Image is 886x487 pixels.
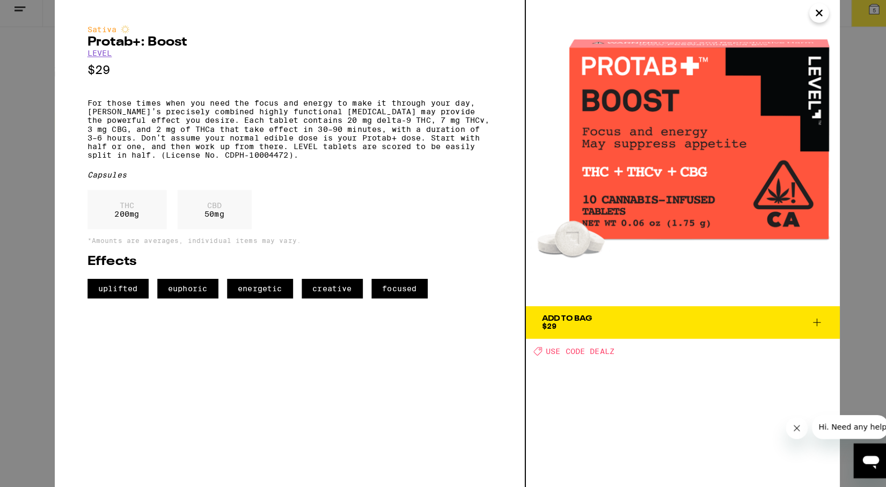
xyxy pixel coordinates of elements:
span: $29 [537,324,551,333]
a: LEVEL [89,56,113,64]
iframe: Button to launch messaging window [843,444,877,478]
span: creative [300,282,360,301]
span: Hi. Need any help? [6,8,77,16]
div: Sativa [89,32,487,41]
p: For those times when you need the focus and energy to make it through your day, [PERSON_NAME]’s p... [89,105,487,165]
div: 50 mg [178,195,251,233]
p: $29 [89,70,487,83]
span: focused [369,282,424,301]
p: *Amounts are averages, individual items may vary. [89,241,487,248]
img: sativaColor.svg [122,32,130,41]
span: energetic [226,282,291,301]
span: uplifted [89,282,149,301]
iframe: Message from company [802,416,877,440]
span: euphoric [158,282,218,301]
p: CBD [204,205,224,214]
button: Close [800,11,819,30]
iframe: Close message [777,418,798,440]
span: USE CODE DEALZ [540,349,608,358]
div: Add To Bag [537,318,586,325]
h2: Protab+: Boost [89,43,487,56]
button: Add To Bag$29 [521,309,830,341]
p: THC [116,205,140,214]
h2: Effects [89,259,487,271]
div: Capsules [89,175,487,184]
div: 200 mg [89,195,167,233]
